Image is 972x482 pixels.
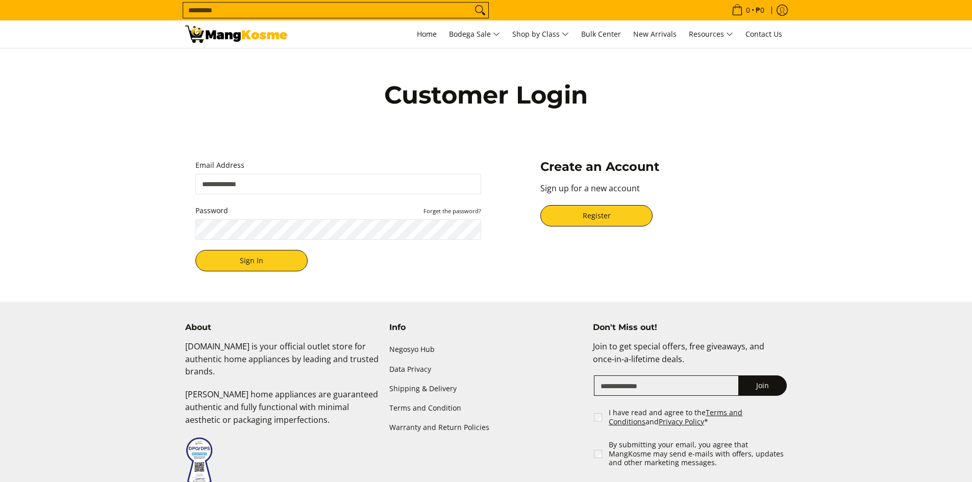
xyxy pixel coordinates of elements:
[185,340,379,388] p: [DOMAIN_NAME] is your official outlet store for authentic home appliances by leading and trusted ...
[449,28,500,41] span: Bodega Sale
[744,7,752,14] span: 0
[512,28,569,41] span: Shop by Class
[389,418,583,437] a: Warranty and Return Policies
[423,207,481,215] small: Forget the password?
[593,340,787,376] p: Join to get special offers, free giveaways, and once-in-a-lifetime deals.
[540,182,777,205] p: Sign up for a new account
[185,322,379,333] h4: About
[195,250,308,271] button: Sign In
[628,20,682,48] a: New Arrivals
[633,29,677,39] span: New Arrivals
[738,375,787,396] button: Join
[540,159,777,174] h3: Create an Account
[540,205,653,226] a: Register
[297,20,787,48] nav: Main Menu
[576,20,626,48] a: Bulk Center
[389,360,583,379] a: Data Privacy
[659,417,704,426] a: Privacy Policy
[423,207,481,215] button: Password
[684,20,738,48] a: Resources
[740,20,787,48] a: Contact Us
[609,408,788,426] label: I have read and agree to the and *
[417,29,437,39] span: Home
[412,20,442,48] a: Home
[593,322,787,333] h4: Don't Miss out!
[609,440,788,467] label: By submitting your email, you agree that MangKosme may send e-mails with offers, updates and othe...
[195,159,481,172] label: Email Address
[689,28,733,41] span: Resources
[507,20,574,48] a: Shop by Class
[754,7,766,14] span: ₱0
[581,29,621,39] span: Bulk Center
[389,398,583,418] a: Terms and Condition
[389,379,583,398] a: Shipping & Delivery
[195,205,481,217] label: Password
[389,322,583,333] h4: Info
[262,80,711,110] h1: Customer Login
[185,388,379,436] p: [PERSON_NAME] home appliances are guaranteed authentic and fully functional with minimal aestheti...
[472,3,488,18] button: Search
[609,408,742,426] a: Terms and Conditions
[729,5,767,16] span: •
[389,340,583,360] a: Negosyo Hub
[444,20,505,48] a: Bodega Sale
[745,29,782,39] span: Contact Us
[185,26,287,43] img: Account | Mang Kosme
